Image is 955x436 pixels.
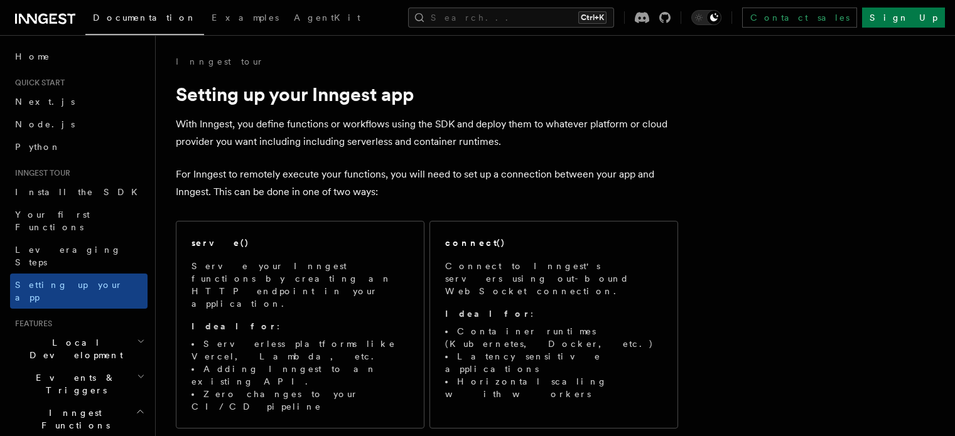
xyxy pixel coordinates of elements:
p: For Inngest to remotely execute your functions, you will need to set up a connection between your... [176,166,678,201]
span: Inngest tour [10,168,70,178]
span: Inngest Functions [10,407,136,432]
a: AgentKit [286,4,368,34]
a: Home [10,45,148,68]
a: Your first Functions [10,203,148,238]
span: Node.js [15,119,75,129]
p: Serve your Inngest functions by creating an HTTP endpoint in your application. [192,260,409,310]
h2: serve() [192,237,249,249]
a: Next.js [10,90,148,113]
a: Node.js [10,113,148,136]
p: : [192,320,409,332]
button: Search...Ctrl+K [408,8,614,28]
span: Features [10,319,52,329]
kbd: Ctrl+K [578,11,607,24]
a: connect()Connect to Inngest's servers using out-bound WebSocket connection.Ideal for:Container ru... [429,221,678,428]
strong: Ideal for [445,309,531,319]
h1: Setting up your Inngest app [176,83,678,105]
p: : [445,307,662,320]
li: Zero changes to your CI/CD pipeline [192,388,409,413]
span: Events & Triggers [10,371,137,396]
a: Install the SDK [10,181,148,203]
a: Documentation [85,4,204,35]
a: Leveraging Steps [10,238,148,274]
li: Latency sensitive applications [445,350,662,375]
span: Setting up your app [15,280,123,302]
p: With Inngest, you define functions or workflows using the SDK and deploy them to whatever platfor... [176,115,678,151]
span: Next.js [15,97,75,107]
a: Setting up your app [10,274,148,309]
span: Home [15,50,50,63]
li: Horizontal scaling with workers [445,375,662,400]
span: Examples [212,13,279,23]
a: Python [10,136,148,158]
h2: connect() [445,237,505,249]
span: Quick start [10,78,65,88]
span: Your first Functions [15,210,90,232]
button: Local Development [10,331,148,366]
li: Serverless platforms like Vercel, Lambda, etc. [192,338,409,363]
span: Install the SDK [15,187,145,197]
span: Python [15,142,61,152]
span: Documentation [93,13,197,23]
a: Inngest tour [176,55,264,68]
span: AgentKit [294,13,360,23]
a: serve()Serve your Inngest functions by creating an HTTP endpoint in your application.Ideal for:Se... [176,221,424,428]
button: Events & Triggers [10,366,148,401]
button: Toggle dark mode [691,10,721,25]
span: Leveraging Steps [15,245,121,267]
a: Sign Up [862,8,945,28]
li: Adding Inngest to an existing API. [192,363,409,388]
span: Local Development [10,336,137,361]
a: Contact sales [742,8,857,28]
a: Examples [204,4,286,34]
p: Connect to Inngest's servers using out-bound WebSocket connection. [445,260,662,297]
li: Container runtimes (Kubernetes, Docker, etc.) [445,325,662,350]
strong: Ideal for [192,321,277,331]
